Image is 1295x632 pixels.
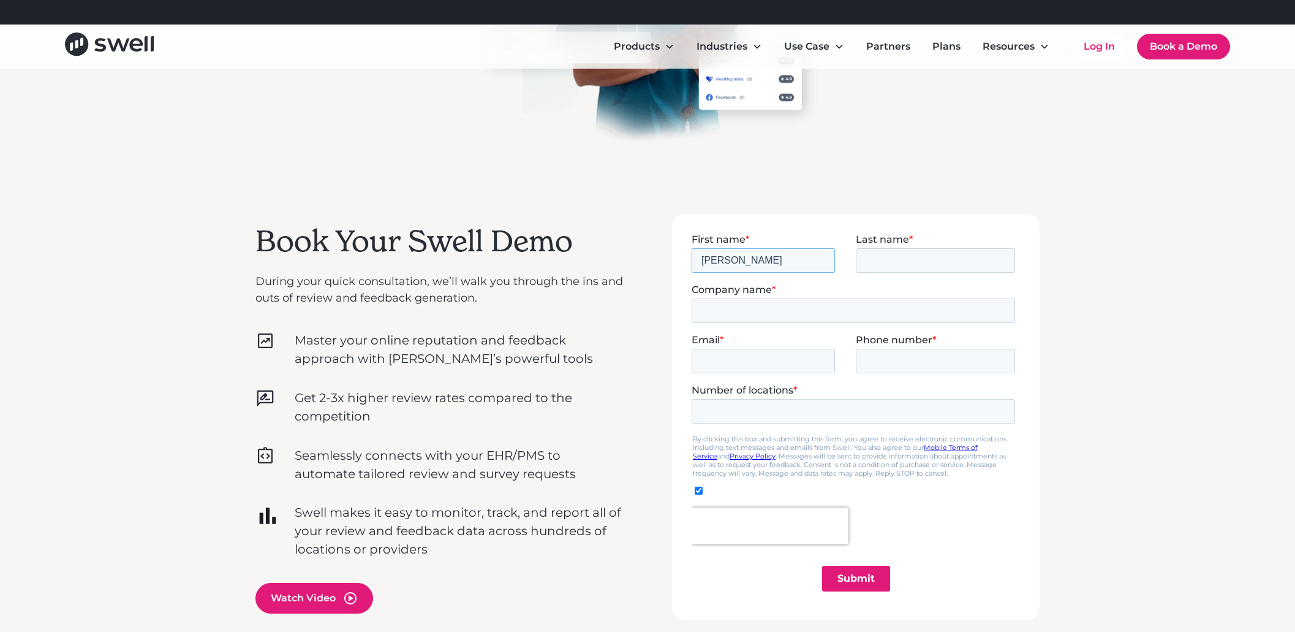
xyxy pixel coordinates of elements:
a: Partners [856,34,920,59]
a: Book a Demo [1137,34,1230,59]
div: Resources [983,39,1035,54]
p: Seamlessly connects with your EHR/PMS to automate tailored review and survey requests [295,446,623,483]
div: Products [614,39,660,54]
div: Industries [697,39,747,54]
div: Resources [973,34,1059,59]
h2: Book Your Swell Demo [255,224,623,259]
div: Use Case [784,39,829,54]
a: Log In [1071,34,1127,59]
a: Plans [923,34,970,59]
p: Swell makes it easy to monitor, track, and report all of your review and feedback data across hun... [295,503,623,558]
a: home [65,32,154,60]
div: Products [604,34,684,59]
div: Use Case [774,34,854,59]
p: During your quick consultation, we’ll walk you through the ins and outs of review and feedback ge... [255,273,623,306]
p: Get 2-3x higher review rates compared to the competition [295,389,623,425]
p: Master your online reputation and feedback approach with [PERSON_NAME]’s powerful tools [295,331,623,368]
div: Watch Video [271,591,336,606]
a: open lightbox [255,583,623,614]
div: Industries [687,34,772,59]
iframe: Form 0 [692,234,1020,601]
